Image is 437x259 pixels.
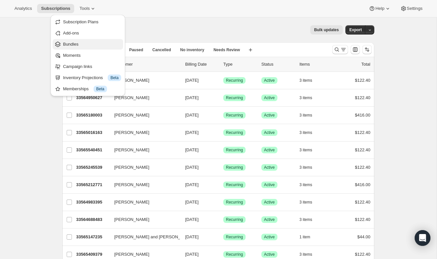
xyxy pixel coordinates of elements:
[63,86,121,92] div: Memberships
[53,61,123,72] button: Campaign links
[185,61,218,68] p: Billing Date
[396,4,426,13] button: Settings
[53,17,123,27] button: Subscription Plans
[226,147,243,153] span: Recurring
[41,6,70,11] span: Subscriptions
[299,182,312,187] span: 3 items
[355,78,370,83] span: $122.40
[76,232,370,242] div: 33565147235[PERSON_NAME] and [PERSON_NAME][DATE]SuccessRecurringSuccessActive1 item$44.00
[114,199,149,205] span: [PERSON_NAME]
[299,78,312,83] span: 3 items
[264,130,275,135] span: Active
[355,147,370,152] span: $122.40
[299,232,317,242] button: 1 item
[185,234,199,239] span: [DATE]
[114,147,149,153] span: [PERSON_NAME]
[114,95,149,101] span: [PERSON_NAME]
[185,130,199,135] span: [DATE]
[264,182,275,187] span: Active
[76,164,109,171] p: 33565245539
[264,217,275,222] span: Active
[299,61,332,68] div: Items
[110,197,176,207] button: [PERSON_NAME]
[53,28,123,38] button: Add-ons
[299,252,312,257] span: 3 items
[110,75,176,86] button: [PERSON_NAME]
[299,215,319,224] button: 3 items
[226,165,243,170] span: Recurring
[299,163,319,172] button: 3 items
[185,217,199,222] span: [DATE]
[110,75,119,80] span: Beta
[76,93,370,102] div: 33564950627[PERSON_NAME][DATE]SuccessRecurringSuccessActive3 items$122.40
[185,182,199,187] span: [DATE]
[110,145,176,155] button: [PERSON_NAME]
[299,128,319,137] button: 3 items
[185,95,199,100] span: [DATE]
[355,217,370,222] span: $122.40
[110,232,176,242] button: [PERSON_NAME] and [PERSON_NAME]
[76,76,370,85] div: 33565048931[PERSON_NAME][DATE]SuccessRecurringSuccessActive3 items$122.40
[63,53,80,58] span: Moments
[299,111,319,120] button: 3 items
[114,77,149,84] span: [PERSON_NAME]
[299,198,319,207] button: 3 items
[185,78,199,83] span: [DATE]
[114,164,149,171] span: [PERSON_NAME]
[226,234,243,240] span: Recurring
[226,252,243,257] span: Recurring
[76,145,370,155] div: 33565540451[PERSON_NAME][DATE]SuccessRecurringSuccessActive3 items$122.40
[299,93,319,102] button: 3 items
[226,95,243,100] span: Recurring
[226,130,243,135] span: Recurring
[63,42,78,47] span: Bundles
[110,127,176,138] button: [PERSON_NAME]
[299,250,319,259] button: 3 items
[314,27,339,32] span: Bulk updates
[14,6,32,11] span: Analytics
[114,61,180,68] p: Customer
[114,129,149,136] span: [PERSON_NAME]
[226,200,243,205] span: Recurring
[349,27,362,32] span: Export
[355,200,370,205] span: $122.40
[76,215,370,224] div: 33564688483[PERSON_NAME][DATE]SuccessRecurringSuccessActive3 items$122.40
[53,50,123,61] button: Moments
[357,234,370,239] span: $44.00
[310,25,343,34] button: Bulk updates
[299,76,319,85] button: 3 items
[110,110,176,120] button: [PERSON_NAME]
[345,25,366,34] button: Export
[110,214,176,225] button: [PERSON_NAME]
[63,31,79,35] span: Add-ons
[76,128,370,137] div: 33565016163[PERSON_NAME][DATE]SuccessRecurringSuccessActive3 items$122.40
[299,217,312,222] span: 3 items
[264,252,275,257] span: Active
[76,180,370,189] div: 33565212771[PERSON_NAME][DATE]SuccessRecurringSuccessActive3 items$416.00
[299,145,319,155] button: 3 items
[114,182,149,188] span: [PERSON_NAME]
[76,147,109,153] p: 33565540451
[299,130,312,135] span: 3 items
[226,78,243,83] span: Recurring
[185,252,199,257] span: [DATE]
[185,165,199,170] span: [DATE]
[76,199,109,205] p: 33564983395
[76,216,109,223] p: 33564688483
[110,93,176,103] button: [PERSON_NAME]
[76,198,370,207] div: 33564983395[PERSON_NAME][DATE]SuccessRecurringSuccessActive3 items$122.40
[37,4,74,13] button: Subscriptions
[365,4,395,13] button: Help
[332,45,348,54] button: Search and filter results
[299,113,312,118] span: 3 items
[299,165,312,170] span: 3 items
[407,6,423,11] span: Settings
[76,129,109,136] p: 33565016163
[226,113,243,118] span: Recurring
[375,6,384,11] span: Help
[264,200,275,205] span: Active
[114,216,149,223] span: [PERSON_NAME]
[355,165,370,170] span: $122.40
[223,61,256,68] div: Type
[11,4,36,13] button: Analytics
